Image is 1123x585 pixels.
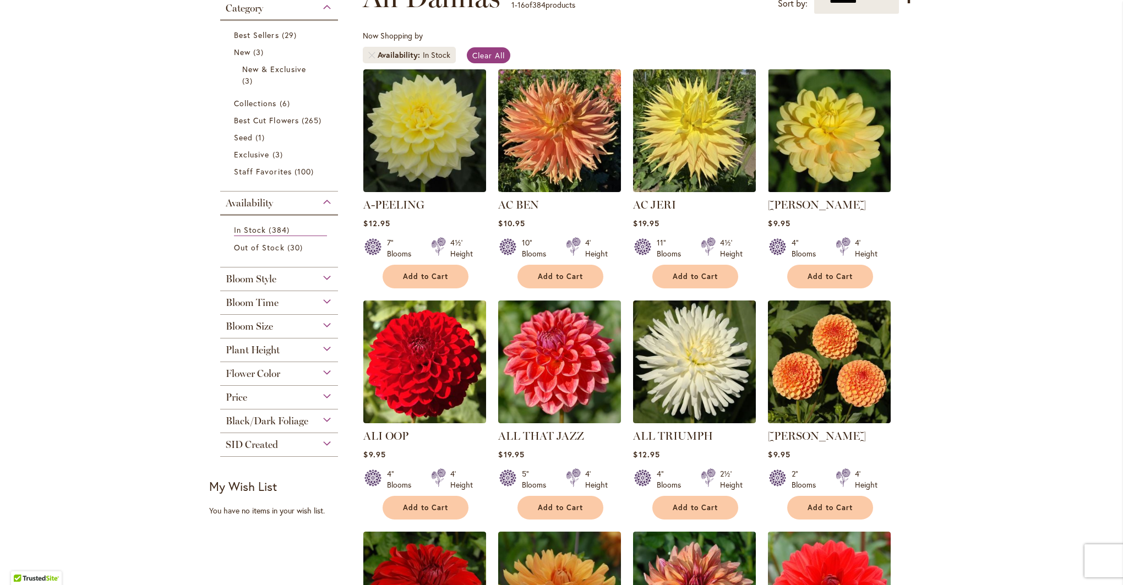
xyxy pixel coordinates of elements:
img: AC Jeri [633,69,756,192]
span: Now Shopping by [363,30,423,41]
span: Add to Cart [808,503,853,512]
a: AC JERI [633,198,676,211]
a: Staff Favorites [234,166,327,177]
div: 11" Blooms [657,237,688,259]
span: Add to Cart [673,503,718,512]
a: Exclusive [234,149,327,160]
a: Best Sellers [234,29,327,41]
span: Add to Cart [403,503,448,512]
span: Plant Height [226,344,280,356]
a: New &amp; Exclusive [242,63,319,86]
a: Out of Stock 30 [234,242,327,253]
span: New [234,47,250,57]
img: ALL THAT JAZZ [498,300,621,423]
div: 4" Blooms [387,468,418,490]
a: Remove Availability In Stock [368,52,375,58]
a: ALL TRIUMPH [633,429,713,442]
img: ALL TRIUMPH [633,300,756,423]
a: AC Jeri [633,184,756,194]
button: Add to Cart [652,496,738,520]
span: Bloom Size [226,320,273,332]
img: A-Peeling [363,69,486,192]
span: Bloom Time [226,297,279,309]
a: A-PEELING [363,198,424,211]
a: ALI OOP [363,429,408,442]
span: Best Sellers [234,30,279,40]
a: AHOY MATEY [768,184,891,194]
span: Add to Cart [538,272,583,281]
div: 4' Height [585,468,608,490]
img: AC BEN [498,69,621,192]
div: 2½' Height [720,468,743,490]
div: 5" Blooms [522,468,553,490]
span: $9.95 [363,449,385,460]
iframe: Launch Accessibility Center [8,546,39,577]
span: 1 [255,132,268,143]
a: Best Cut Flowers [234,114,327,126]
a: Seed [234,132,327,143]
button: Add to Cart [787,496,873,520]
div: 4½' Height [450,237,473,259]
a: A-Peeling [363,184,486,194]
span: $12.95 [363,218,390,228]
a: [PERSON_NAME] [768,429,866,442]
a: New [234,46,327,58]
span: Bloom Style [226,273,276,285]
span: New & Exclusive [242,64,306,74]
span: $19.95 [633,218,659,228]
button: Add to Cart [517,265,603,288]
strong: My Wish List [209,478,277,494]
button: Add to Cart [383,496,468,520]
span: Add to Cart [808,272,853,281]
span: Add to Cart [538,503,583,512]
span: Best Cut Flowers [234,115,299,125]
div: 4' Height [855,468,877,490]
button: Add to Cart [383,265,468,288]
div: In Stock [423,50,450,61]
div: 4' Height [450,468,473,490]
span: Add to Cart [403,272,448,281]
span: 6 [280,97,293,109]
img: ALI OOP [363,300,486,423]
span: 384 [269,224,292,236]
div: 2" Blooms [792,468,822,490]
span: Collections [234,98,277,108]
span: $9.95 [768,218,790,228]
span: Staff Favorites [234,166,292,177]
span: 3 [253,46,266,58]
span: SID Created [226,439,278,451]
img: AHOY MATEY [768,69,891,192]
span: Black/Dark Foliage [226,415,308,427]
a: ALL TRIUMPH [633,415,756,425]
a: In Stock 384 [234,224,327,236]
span: $19.95 [498,449,524,460]
a: [PERSON_NAME] [768,198,866,211]
div: 4" Blooms [657,468,688,490]
span: Clear All [472,50,505,61]
button: Add to Cart [652,265,738,288]
div: 4' Height [585,237,608,259]
span: In Stock [234,225,266,235]
a: Collections [234,97,327,109]
span: $9.95 [768,449,790,460]
span: $10.95 [498,218,525,228]
a: ALI OOP [363,415,486,425]
div: 7" Blooms [387,237,418,259]
div: 4" Blooms [792,237,822,259]
button: Add to Cart [787,265,873,288]
a: ALL THAT JAZZ [498,415,621,425]
a: AC BEN [498,198,539,211]
span: Exclusive [234,149,269,160]
span: Out of Stock [234,242,285,253]
span: 100 [295,166,317,177]
span: 3 [272,149,286,160]
a: Clear All [467,47,510,63]
div: 4½' Height [720,237,743,259]
span: Seed [234,132,253,143]
span: Category [226,2,263,14]
span: Flower Color [226,368,280,380]
div: 10" Blooms [522,237,553,259]
div: You have no items in your wish list. [209,505,356,516]
a: ALL THAT JAZZ [498,429,584,442]
a: AC BEN [498,184,621,194]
